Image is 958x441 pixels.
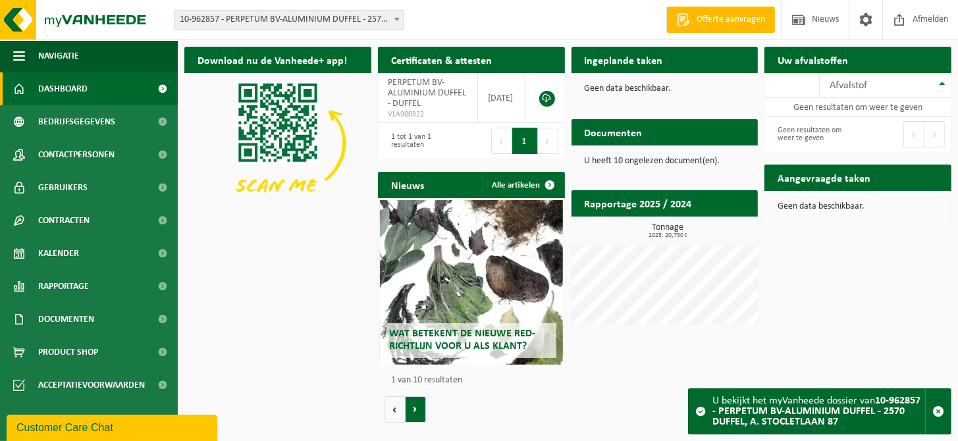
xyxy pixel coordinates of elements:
[174,11,404,29] span: 10-962857 - PERPETUM BV-ALUMINIUM DUFFEL - 2570 DUFFEL, A. STOCLETLAAN 87
[903,121,924,147] button: Previous
[38,39,79,72] span: Navigatie
[388,78,466,109] span: PERPETUM BV-ALUMINIUM DUFFEL - DUFFEL
[830,80,867,91] span: Afvalstof
[764,165,884,190] h2: Aangevraagde taken
[390,328,536,351] span: Wat betekent de nieuwe RED-richtlijn voor u als klant?
[666,7,775,33] a: Offerte aanvragen
[712,389,925,434] div: U bekijkt het myVanheede dossier van
[378,172,437,197] h2: Nieuws
[585,157,745,166] p: U heeft 10 ongelezen document(en).
[38,171,88,204] span: Gebruikers
[712,396,920,427] strong: 10-962857 - PERPETUM BV-ALUMINIUM DUFFEL - 2570 DUFFEL, A. STOCLETLAAN 87
[578,232,758,239] span: 2025: 20,750 t
[538,128,558,154] button: Next
[512,128,538,154] button: 1
[38,270,89,303] span: Rapportage
[378,47,505,72] h2: Certificaten & attesten
[693,13,768,26] span: Offerte aanvragen
[184,47,360,72] h2: Download nu de Vanheede+ app!
[38,138,115,171] span: Contactpersonen
[585,84,745,93] p: Geen data beschikbaar.
[764,47,861,72] h2: Uw afvalstoffen
[380,200,563,365] a: Wat betekent de nieuwe RED-richtlijn voor u als klant?
[491,128,512,154] button: Previous
[478,73,525,123] td: [DATE]
[391,376,558,385] p: 1 van 10 resultaten
[38,72,88,105] span: Dashboard
[572,47,676,72] h2: Ingeplande taken
[778,202,938,211] p: Geen data beschikbaar.
[924,121,945,147] button: Next
[174,10,404,30] span: 10-962857 - PERPETUM BV-ALUMINIUM DUFFEL - 2570 DUFFEL, A. STOCLETLAAN 87
[482,172,564,198] a: Alle artikelen
[385,396,406,423] button: Vorige
[406,396,426,423] button: Volgende
[184,73,371,213] img: Download de VHEPlus App
[771,120,851,149] div: Geen resultaten om weer te geven
[388,109,468,120] span: VLA900322
[7,412,220,441] iframe: chat widget
[572,190,705,216] h2: Rapportage 2025 / 2024
[38,237,79,270] span: Kalender
[385,126,465,155] div: 1 tot 1 van 1 resultaten
[764,98,951,117] td: Geen resultaten om weer te geven
[578,223,758,239] h3: Tonnage
[38,336,98,369] span: Product Shop
[38,204,90,237] span: Contracten
[38,105,115,138] span: Bedrijfsgegevens
[572,119,656,145] h2: Documenten
[38,303,94,336] span: Documenten
[660,216,757,242] a: Bekijk rapportage
[38,369,145,402] span: Acceptatievoorwaarden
